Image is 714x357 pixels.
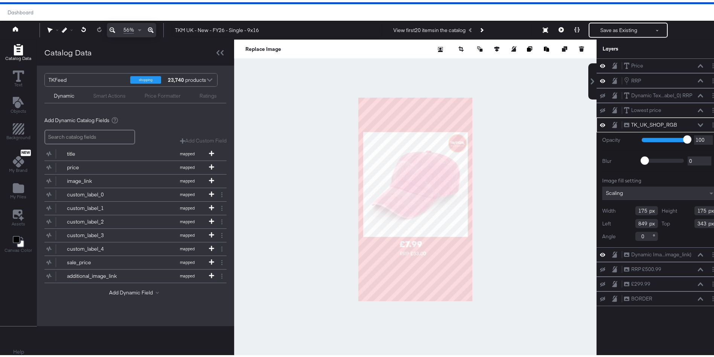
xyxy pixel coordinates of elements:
[631,119,677,126] div: TK_UK_SHOP_RGB
[44,172,217,185] button: image_linkmapped
[631,293,652,300] div: BORDER
[44,254,217,267] button: sale_pricemapped
[2,120,35,141] button: Add Rectangle
[631,278,650,285] div: £299.99
[44,115,110,122] span: Add Dynamic Catalog Fields
[44,145,217,158] button: titlemapped
[624,278,651,286] button: £299.99
[1,40,36,61] button: Add Rectangle
[8,66,29,88] button: Text
[166,244,208,249] span: mapped
[44,213,217,226] button: custom_label_2mapped
[631,90,692,97] div: Dynamic Tex...abel_0) RRP
[624,248,692,256] button: Dynamic Ima...image_link)
[44,240,227,253] div: custom_label_4mapped
[67,243,122,250] div: custom_label_4
[6,93,31,114] button: Add Text
[145,90,181,97] div: Price Formatter
[624,89,693,97] button: Dynamic Tex...abel_0) RRP
[67,189,122,196] div: custom_label_0
[44,172,227,185] div: image_linkmapped
[49,71,125,84] div: TKFeed
[527,44,532,49] svg: Copy image
[166,149,208,154] span: mapped
[167,71,189,84] div: products
[166,271,208,276] span: mapped
[544,43,551,51] button: Paste image
[6,132,30,138] span: Background
[631,264,661,271] div: RRP £500.99
[44,227,227,240] div: custom_label_3mapped
[393,25,466,32] div: View first 20 items in the catalog
[67,230,122,237] div: custom_label_3
[67,162,122,169] div: price
[7,205,30,227] button: Assets
[544,44,549,49] svg: Paste image
[21,148,31,153] span: New
[245,43,281,51] button: Replace Image
[8,7,33,13] a: Dashboard
[8,343,29,357] button: Help
[166,217,208,222] span: mapped
[662,205,677,212] label: Height
[44,159,217,172] button: pricemapped
[180,135,227,142] button: Add Custom Field
[10,192,26,198] span: My Files
[67,216,122,223] div: custom_label_2
[67,148,122,155] div: title
[44,254,227,267] div: sale_pricemapped
[631,75,641,82] div: RRP
[5,146,32,174] button: NewMy Brand
[44,199,217,213] button: custom_label_1mapped
[602,134,636,141] label: Opacity
[44,145,227,158] div: titlemapped
[602,205,616,212] label: Width
[123,24,134,31] span: 56%
[44,127,135,142] input: Search catalog fields
[662,218,670,225] label: Top
[67,175,122,182] div: image_link
[14,80,23,86] span: Text
[67,270,122,277] div: additional_image_link
[476,21,487,35] button: Next Product
[109,287,162,294] button: Add Dynamic Field
[13,346,24,353] a: Help
[631,60,643,67] div: Price
[9,165,27,171] span: My Brand
[6,179,31,200] button: Add Files
[44,186,217,199] button: custom_label_0mapped
[624,263,662,271] button: RRP £500.99
[166,162,208,168] span: mapped
[631,104,661,112] div: Lowest price
[167,71,185,84] strong: 23,740
[11,106,26,112] span: Objects
[624,104,662,112] button: Lowest price
[5,245,32,251] span: Canvas Color
[44,199,227,213] div: custom_label_1mapped
[93,90,126,97] div: Smart Actions
[166,257,208,263] span: mapped
[166,230,208,236] span: mapped
[67,257,122,264] div: sale_price
[166,176,208,181] span: mapped
[44,267,217,280] button: additional_image_linkmapped
[602,231,616,238] label: Angle
[603,43,679,50] div: Layers
[130,74,161,81] div: shopping
[589,21,648,35] button: Save as Existing
[438,44,443,50] svg: Remove background
[624,60,644,67] button: Price
[44,159,227,172] div: pricemapped
[624,74,641,83] button: RRP
[44,186,227,199] div: custom_label_0mapped
[44,45,92,56] div: Catalog Data
[44,213,227,226] div: custom_label_2mapped
[54,90,75,97] div: Dynamic
[606,187,623,194] span: Scaling
[602,218,611,225] label: Left
[527,43,534,51] button: Copy image
[166,190,208,195] span: mapped
[166,203,208,208] span: mapped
